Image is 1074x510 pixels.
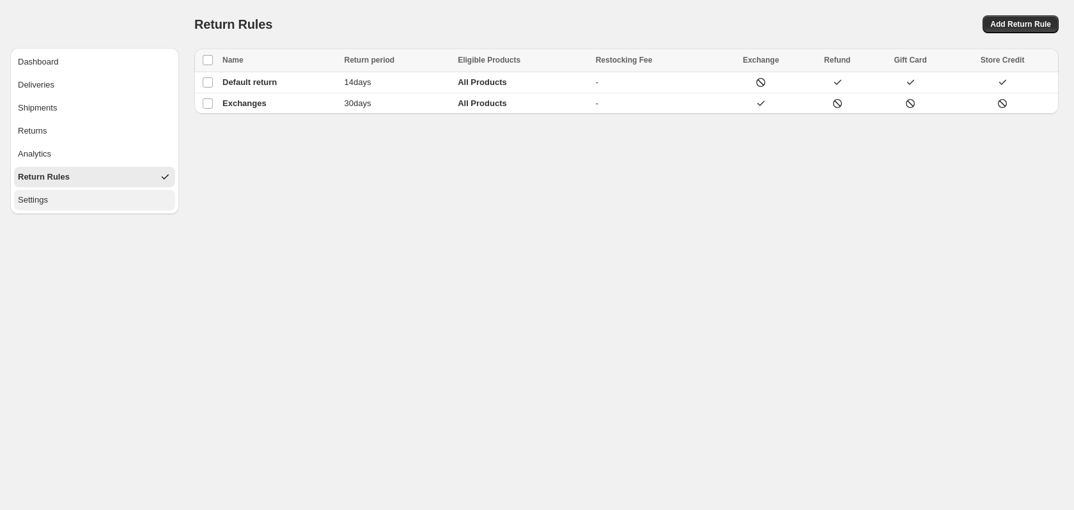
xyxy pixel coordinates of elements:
[222,98,267,108] span: Exchanges
[14,167,175,187] button: Return Rules
[824,56,850,65] span: Refund
[194,17,272,31] span: Return Rules
[18,125,47,137] div: Returns
[14,121,175,141] button: Returns
[894,56,926,65] span: Gift Card
[14,75,175,95] button: Deliveries
[990,19,1051,29] span: Add Return Rule
[18,148,51,160] div: Analytics
[743,56,779,65] span: Exchange
[14,190,175,210] button: Settings
[458,98,507,108] strong: All Products
[222,56,244,65] span: Name
[14,52,175,72] button: Dashboard
[14,144,175,164] button: Analytics
[458,56,520,65] span: Eligible Products
[345,77,371,87] span: 14 days
[222,77,277,87] span: Default return
[458,77,507,87] strong: All Products
[345,56,395,65] span: Return period
[592,72,718,93] td: -
[596,56,653,65] span: Restocking Fee
[18,194,48,206] div: Settings
[592,93,718,114] td: -
[981,56,1025,65] span: Store Credit
[14,98,175,118] button: Shipments
[18,102,57,114] div: Shipments
[18,79,54,91] div: Deliveries
[983,15,1059,33] button: Add Return Rule
[18,56,59,68] div: Dashboard
[18,171,70,183] div: Return Rules
[345,98,371,108] span: 30 days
